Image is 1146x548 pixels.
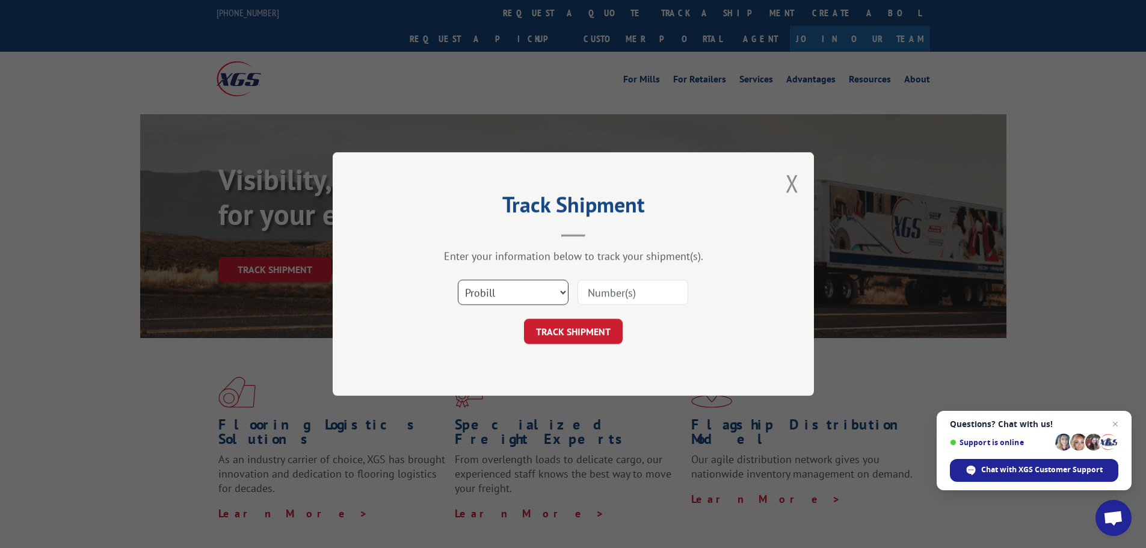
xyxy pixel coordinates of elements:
[393,196,754,219] h2: Track Shipment
[524,319,623,344] button: TRACK SHIPMENT
[786,167,799,199] button: Close modal
[578,280,688,305] input: Number(s)
[1108,417,1123,431] span: Close chat
[950,459,1118,482] div: Chat with XGS Customer Support
[981,464,1103,475] span: Chat with XGS Customer Support
[1095,500,1132,536] div: Open chat
[950,419,1118,429] span: Questions? Chat with us!
[393,249,754,263] div: Enter your information below to track your shipment(s).
[950,438,1051,447] span: Support is online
